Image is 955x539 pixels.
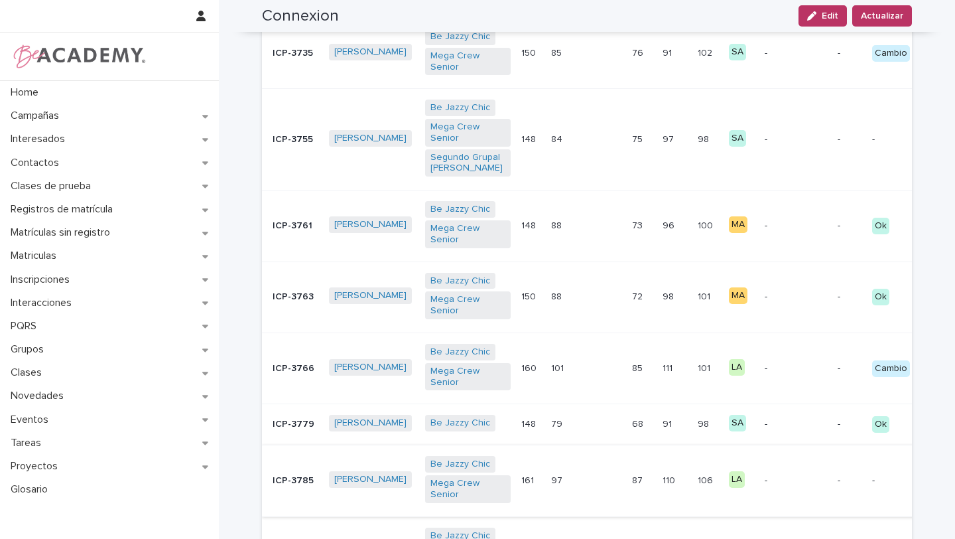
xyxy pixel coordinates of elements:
[632,360,645,374] p: 85
[334,418,407,429] a: [PERSON_NAME]
[521,45,539,59] p: 150
[698,131,712,145] p: 98
[5,390,74,402] p: Novedades
[5,297,82,309] p: Interacciones
[838,134,861,145] p: -
[430,204,490,215] a: Be Jazzy Chic
[729,44,746,60] div: SA
[729,216,747,233] div: MA
[334,133,407,144] a: [PERSON_NAME]
[551,45,564,59] p: 85
[5,203,123,216] p: Registros de matrícula
[765,419,827,430] p: -
[334,362,407,373] a: [PERSON_NAME]
[663,289,676,303] p: 98
[5,110,70,122] p: Campañas
[663,218,677,232] p: 96
[872,416,889,433] div: Ok
[632,45,646,59] p: 76
[698,416,712,430] p: 98
[521,473,537,487] p: 161
[273,48,318,59] p: ICP-3735
[273,363,318,374] p: ICP-3766
[551,360,566,374] p: 101
[872,289,889,305] div: Ok
[430,478,505,501] a: Mega Crew Senior
[822,11,838,21] span: Edit
[663,45,674,59] p: 91
[262,7,339,26] h2: Connexion
[521,218,539,232] p: 148
[872,218,889,234] div: Ok
[430,152,505,175] a: Segundo Grupal [PERSON_NAME]
[632,473,645,487] p: 87
[273,291,318,303] p: ICP-3763
[729,287,747,304] div: MA
[838,48,861,59] p: -
[5,460,68,473] p: Proyectos
[632,131,645,145] p: 75
[765,475,827,487] p: -
[765,48,827,59] p: -
[551,218,564,232] p: 88
[430,418,490,429] a: Be Jazzy Chic
[5,483,58,496] p: Glosario
[663,360,675,374] p: 111
[698,218,716,232] p: 100
[5,86,49,99] p: Home
[430,31,490,42] a: Be Jazzy Chic
[521,289,539,303] p: 150
[765,291,827,303] p: -
[872,134,942,145] p: -
[729,130,746,147] div: SA
[872,475,942,487] p: -
[698,289,713,303] p: 101
[765,220,827,232] p: -
[5,273,80,286] p: Inscripciones
[729,359,745,376] div: LA
[729,471,745,488] div: LA
[430,121,505,144] a: Mega Crew Senior
[838,220,861,232] p: -
[430,223,505,246] a: Mega Crew Senior
[551,131,565,145] p: 84
[521,416,539,430] p: 148
[11,43,147,70] img: WPrjXfSUmiLcdUfaYY4Q
[852,5,912,27] button: Actualizar
[5,437,52,449] p: Tareas
[334,46,407,58] a: [PERSON_NAME]
[5,414,59,426] p: Eventos
[5,226,121,239] p: Matrículas sin registro
[5,343,54,356] p: Grupos
[729,415,746,431] div: SA
[5,157,70,169] p: Contactos
[551,416,565,430] p: 79
[838,291,861,303] p: -
[663,416,674,430] p: 91
[334,474,407,485] a: [PERSON_NAME]
[663,131,676,145] p: 97
[273,220,318,232] p: ICP-3761
[5,180,101,193] p: Clases de prueba
[521,360,539,374] p: 160
[798,5,847,27] button: Edit
[521,131,539,145] p: 148
[430,459,490,470] a: Be Jazzy Chic
[430,50,505,73] a: Mega Crew Senior
[872,45,910,62] div: Cambio
[273,475,318,487] p: ICP-3785
[273,419,318,430] p: ICP-3779
[872,360,910,377] div: Cambio
[838,475,861,487] p: -
[430,275,490,287] a: Be Jazzy Chic
[765,134,827,145] p: -
[430,102,490,114] a: Be Jazzy Chic
[430,346,490,358] a: Be Jazzy Chic
[5,133,76,145] p: Interesados
[698,473,716,487] p: 106
[632,218,645,232] p: 73
[334,290,407,301] a: [PERSON_NAME]
[273,134,318,145] p: ICP-3755
[5,366,52,379] p: Clases
[698,360,713,374] p: 101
